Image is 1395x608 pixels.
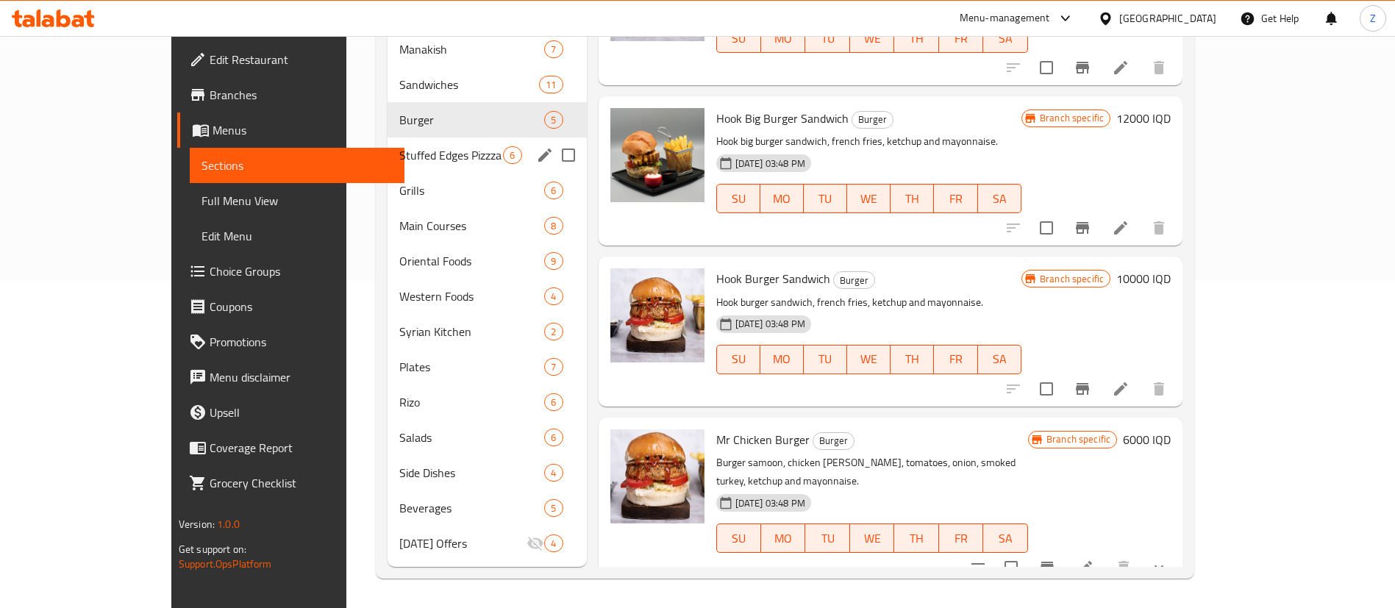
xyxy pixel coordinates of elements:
span: MO [766,188,798,210]
div: Beverages5 [388,490,586,526]
div: items [544,429,563,446]
div: items [544,287,563,305]
img: Mr Chicken Burger [610,429,704,523]
span: Manakish [399,40,544,58]
span: Hook Burger Sandwich [716,268,830,290]
button: Branch-specific-item [1030,550,1065,585]
div: Burger [813,432,855,450]
a: Branches [177,77,404,112]
span: FR [940,188,971,210]
button: TH [894,24,939,53]
span: 7 [545,43,562,57]
div: Side Dishes [399,464,544,482]
div: Ramadan Offers [399,534,527,552]
div: Salads [399,429,544,446]
img: Hook Big Burger Sandwich [610,108,704,202]
a: Edit Menu [190,218,404,254]
button: SA [978,345,1021,374]
span: WE [856,28,889,49]
span: Get support on: [179,540,246,559]
button: delete [1141,50,1177,85]
span: Syrian Kitchen [399,323,544,340]
span: 9 [545,254,562,268]
span: 2 [545,325,562,339]
div: items [544,393,563,411]
span: Mr Chicken Burger [716,429,810,451]
div: Menu-management [960,10,1050,27]
span: Main Courses [399,217,544,235]
span: Branch specific [1034,111,1110,125]
button: delete [1141,371,1177,407]
div: items [544,252,563,270]
svg: Show Choices [1150,559,1168,576]
span: WE [853,348,885,370]
button: show more [1141,550,1177,585]
div: items [544,40,563,58]
a: Coverage Report [177,430,404,465]
div: Sandwiches11 [388,67,586,102]
span: Version: [179,515,215,534]
span: WE [856,528,889,549]
button: SU [716,523,761,553]
span: TU [811,28,844,49]
button: SA [983,523,1028,553]
a: Choice Groups [177,254,404,289]
div: Burger [852,111,893,129]
button: TU [804,345,847,374]
span: 1.0.0 [217,515,240,534]
span: 6 [545,184,562,198]
span: Plates [399,358,544,376]
a: Support.OpsPlatform [179,554,272,573]
span: FR [945,528,978,549]
span: [DATE] Offers [399,534,527,552]
a: Sections [190,148,404,183]
div: Manakish7 [388,32,586,67]
button: SA [983,24,1028,53]
span: Rizo [399,393,544,411]
span: 6 [545,396,562,409]
button: WE [850,24,895,53]
span: 5 [545,113,562,127]
span: Sandwiches [399,76,539,93]
span: Stuffed Edges Pizzza [399,146,503,164]
span: Sections [201,157,393,174]
button: edit [534,144,556,166]
span: 6 [504,149,521,162]
button: MO [760,184,804,213]
span: [DATE] 03:48 PM [729,496,811,510]
span: Burger [813,432,854,449]
a: Grocery Checklist [177,465,404,501]
span: Burger [852,111,893,128]
span: 11 [540,78,562,92]
span: SA [984,348,1016,370]
div: Syrian Kitchen2 [388,314,586,349]
button: Branch-specific-item [1065,210,1100,246]
span: FR [940,348,971,370]
div: [DATE] Offers4 [388,526,586,561]
span: SA [984,188,1016,210]
a: Menus [177,112,404,148]
div: Grills6 [388,173,586,208]
svg: Inactive section [527,534,544,552]
button: delete [1106,550,1141,585]
span: Branches [210,86,393,104]
span: 6 [545,431,562,445]
div: Beverages [399,499,544,517]
span: Upsell [210,404,393,421]
span: MO [767,28,800,49]
span: Western Foods [399,287,544,305]
span: Full Menu View [201,192,393,210]
button: Branch-specific-item [1065,50,1100,85]
span: Select to update [1031,373,1062,404]
a: Promotions [177,324,404,360]
a: Edit menu item [1112,219,1130,237]
span: 5 [545,501,562,515]
span: Select to update [1031,212,1062,243]
div: Salads6 [388,420,586,455]
span: SA [989,28,1022,49]
button: WE [847,184,891,213]
button: delete [1141,210,1177,246]
span: Select to update [1031,52,1062,83]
